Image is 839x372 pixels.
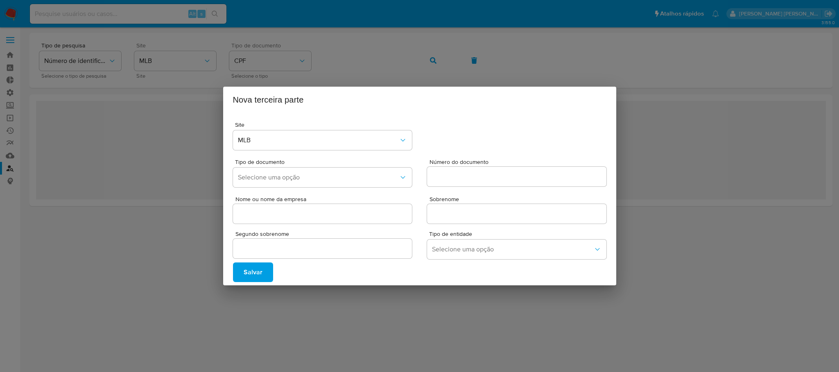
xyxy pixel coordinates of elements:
[233,93,606,106] h2: Nova terceira parte
[233,168,412,187] button: doc_type
[238,136,399,144] span: MLB
[233,130,412,150] button: site_id
[233,262,273,282] button: Salvar
[432,245,593,253] span: Selecione uma opção
[244,263,262,281] span: Salvar
[430,159,609,165] span: Número do documento
[427,240,606,259] button: entity_type
[430,196,609,202] span: Sobrenome
[429,231,608,237] span: Tipo de entidade
[235,159,414,165] span: Tipo de documento
[238,173,399,182] span: Selecione uma opção
[235,196,415,202] span: Nome ou nome da empresa
[235,231,415,237] span: Segundo sobrenome
[235,122,414,128] span: Site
